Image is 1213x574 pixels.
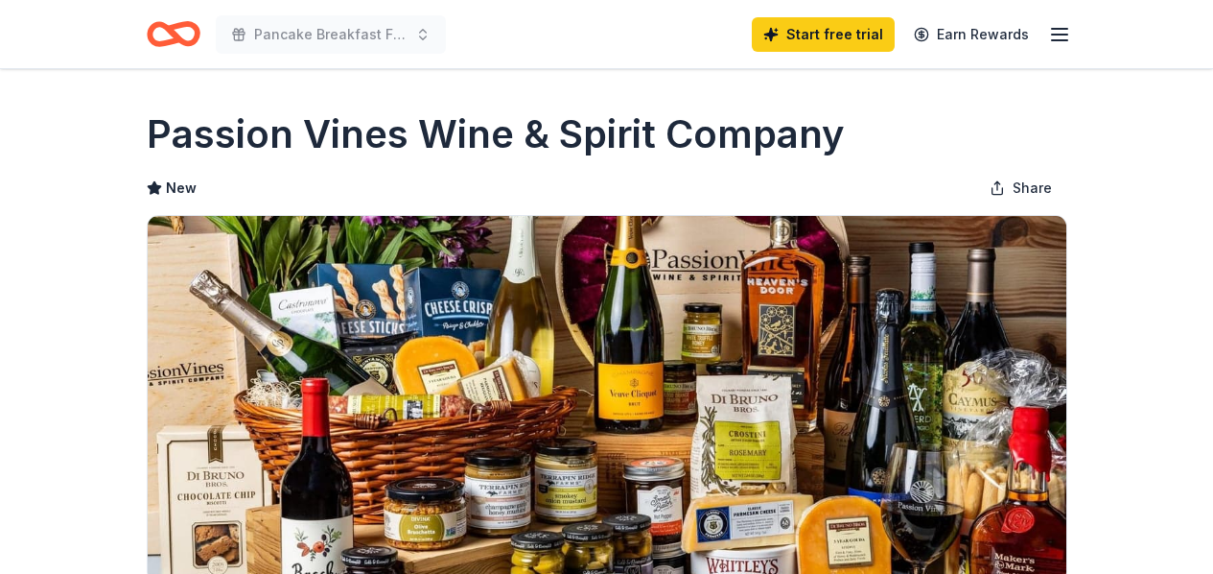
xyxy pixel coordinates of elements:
a: Start free trial [752,17,895,52]
span: Share [1013,177,1052,200]
h1: Passion Vines Wine & Spirit Company [147,108,845,161]
a: Earn Rewards [902,17,1040,52]
span: New [166,177,197,200]
span: Pancake Breakfast Fundraiser [254,23,408,46]
a: Home [147,12,200,57]
button: Pancake Breakfast Fundraiser [216,15,446,54]
button: Share [974,169,1067,207]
